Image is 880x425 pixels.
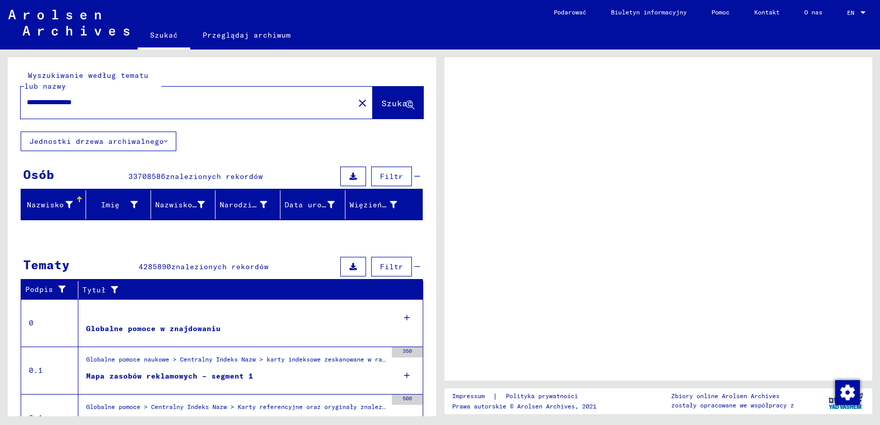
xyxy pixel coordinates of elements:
div: Nazwisko panieńskie [155,197,218,213]
button: Jasny [352,92,373,113]
img: yv_logo.png [826,388,865,414]
font: Podpis [25,284,53,295]
font: Imię [101,200,120,209]
span: znalezionych rekordów [171,262,269,271]
font: | [493,391,497,402]
div: Tytuł [82,282,413,298]
div: Nazwisko [25,197,86,213]
div: Osób [23,165,54,184]
font: Jednostki drzewa archiwalnego [29,137,164,146]
img: Zmienianie zgody [835,380,860,405]
font: Tytuł [82,285,106,296]
span: 4285890 [139,262,171,271]
div: Podpis [25,282,80,298]
p: Prawa autorskie © Arolsen Archives, 2021 [452,402,596,411]
div: 500 [392,395,423,405]
div: Więzień # [350,197,410,213]
div: Globalne pomoce naukowe > Centralny Indeks Nazw > karty indeksowe zeskanowane w ramach sekwencyjn... [86,355,387,369]
font: Więzień # [350,200,391,209]
span: Filtr [380,172,403,181]
div: Globalne pomoce > Centralny Indeks Nazw > Karty referencyjne oraz oryginały znalezione i wyodrębn... [86,402,387,417]
div: 350 [392,347,423,357]
td: 0 [21,299,78,347]
font: Narodziny [220,200,261,209]
div: Globalne pomoce w znajdowaniu [86,323,221,334]
font: Nazwisko panieńskie [155,200,243,209]
p: zostały opracowane we współpracy z [671,401,794,410]
span: 33708586 [128,172,165,181]
a: Szukać [138,23,190,50]
button: Filtr [371,257,412,276]
mat-header-cell: Nachname [21,190,86,219]
div: Zmienianie zgody [835,380,859,404]
span: Filtr [380,262,403,271]
div: Data urodzenia [285,197,347,213]
td: 0.1 [21,347,78,394]
mat-header-cell: Geburtsname [151,190,216,219]
mat-header-cell: Prisoner # [345,190,422,219]
mat-header-cell: Geburtsdatum [280,190,345,219]
a: Impressum [452,391,493,402]
div: Tematy [23,255,70,274]
span: znalezionych rekordów [165,172,263,181]
p: Zbiory online Arolsen Archives [671,391,794,401]
div: Mapa zasobów reklamowych – segment 1 [86,371,253,382]
mat-header-cell: Geburt‏ [215,190,280,219]
button: Szukać [373,87,423,119]
font: Data urodzenia [285,200,350,209]
mat-header-cell: Vorname [86,190,151,219]
img: Arolsen_neg.svg [8,10,129,36]
div: Imię [90,197,151,213]
a: Przeglądaj archiwum [190,23,303,47]
span: EN [847,9,858,17]
mat-icon: close [356,97,369,109]
a: Polityka prywatności [497,391,590,402]
font: Nazwisko [27,200,64,209]
button: Jednostki drzewa archiwalnego [21,132,176,151]
div: Narodziny [220,197,280,213]
mat-label: Wyszukiwanie według tematu lub nazwy [24,71,148,91]
span: Szukać [381,98,412,108]
button: Filtr [371,167,412,186]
